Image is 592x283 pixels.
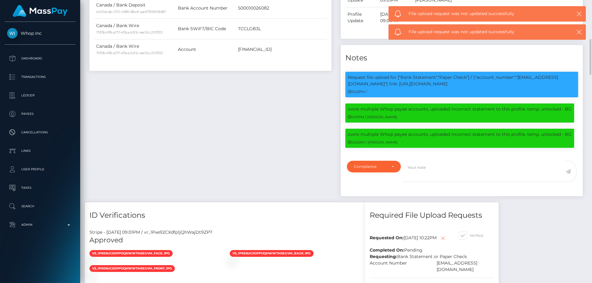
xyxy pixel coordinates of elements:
p: Taxes [7,183,73,192]
img: vr_1Pxe92CXdfp1jQhWajDt9ZP7file_1Pxe8RCXdfp1jQhWFZqeJ3vu [89,274,94,279]
a: Dashboard [5,51,76,66]
small: 10:22PM / [348,90,367,94]
p: owns multiple Whop payee accounts, uploaded incorrect statement to this profile. temp. unlocked - BG [348,131,572,138]
td: Account [176,39,236,60]
h5: Approved [89,236,360,245]
p: Transactions [7,72,73,82]
a: Cancellations [5,125,76,140]
small: 12:02AM / [PERSON_NAME] [348,140,398,144]
b: Completed On: [370,247,404,253]
a: Taxes [5,180,76,196]
div: [EMAIL_ADDRESS][DOMAIN_NAME] [432,260,499,273]
img: vr_1Pxe92CXdfp1jQhWajDt9ZP7file_1Pxe8vCXdfp1jQhWO7g4yyJl [89,259,94,264]
span: vs_1Pxe6UCXdfp1jQhWwTMSegVm_back.jpg [230,250,314,257]
p: Request file upload for ["Bank Statement","Paper Check"] / {"account_number":"[EMAIL_ADDRESS][DOM... [348,74,576,87]
a: Search [5,199,76,214]
img: MassPay Logo [13,5,68,17]
p: Admin [7,220,73,229]
span: File upload request was not updated successfully [409,29,561,35]
div: Bank Statement or Paper Check [365,253,499,260]
div: Account Number [365,260,432,273]
small: 11:47PM / [PERSON_NAME] [348,115,397,119]
h4: ID Verifications [89,210,360,221]
a: Ledger [5,88,76,103]
p: Ledger [7,91,73,100]
p: owns multiple Whop payee accounts, uploaded incorrect statement to this profile. temp. unlocked - BG [348,106,572,112]
p: Links [7,146,73,156]
td: Canada / Bank Wire [94,18,176,39]
div: Compliance [354,164,387,169]
a: Transactions [5,69,76,85]
h4: Notes [345,53,578,63]
td: [FINANCIAL_ID] [236,39,327,60]
span: File upload request was not updated successfully [409,10,561,17]
a: Admin [5,217,76,232]
span: vs_1Pxe6UCXdfp1jQhWwTMSegVm_face.jpg [89,250,173,257]
button: Compliance [347,161,401,172]
p: Cancellations [7,128,73,137]
img: vr_1Pxe92CXdfp1jQhWajDt9ZP7file_1Pxe8cCXdfp1jQhW6VF9srtI [230,259,235,264]
a: Payees [5,106,76,122]
a: User Profile [5,162,76,177]
small: d415dcab-2115-4985-8bdf-aa4076660b80 [96,10,166,14]
div: [DATE] 10:22PM Pending [365,229,454,253]
p: Search [7,202,73,211]
td: Profile Update [345,7,378,28]
p: Payees [7,109,73,119]
td: TCCLGB3L [236,18,327,39]
b: Requested On: [370,235,404,240]
h4: Required File Upload Requests [370,210,494,221]
b: Requesting: [370,254,397,259]
a: Links [5,143,76,159]
td: Bank SWIFT/BIC Code [176,18,236,39]
td: Canada / Bank Wire [94,39,176,60]
img: Whop Inc [7,28,18,38]
span: vs_1Pxe6UCXdfp1jQhWwTMSegVm_front.jpg [89,265,175,272]
td: [DATE] 09:01PM [378,7,413,28]
label: Verified [459,232,483,240]
p: User Profile [7,165,73,174]
span: Whop Inc [5,30,76,36]
div: Stripe - [DATE] 09:01PM / vr_1Pxe92CXdfp1jQhWajDt9ZP7 [85,229,365,236]
small: 75f0b478-a177-40ba-b93c-ee12cc257003 [96,30,163,34]
p: Dashboard [7,54,73,63]
small: 75f0b478-a177-40ba-b93c-ee12cc257003 [96,51,163,55]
